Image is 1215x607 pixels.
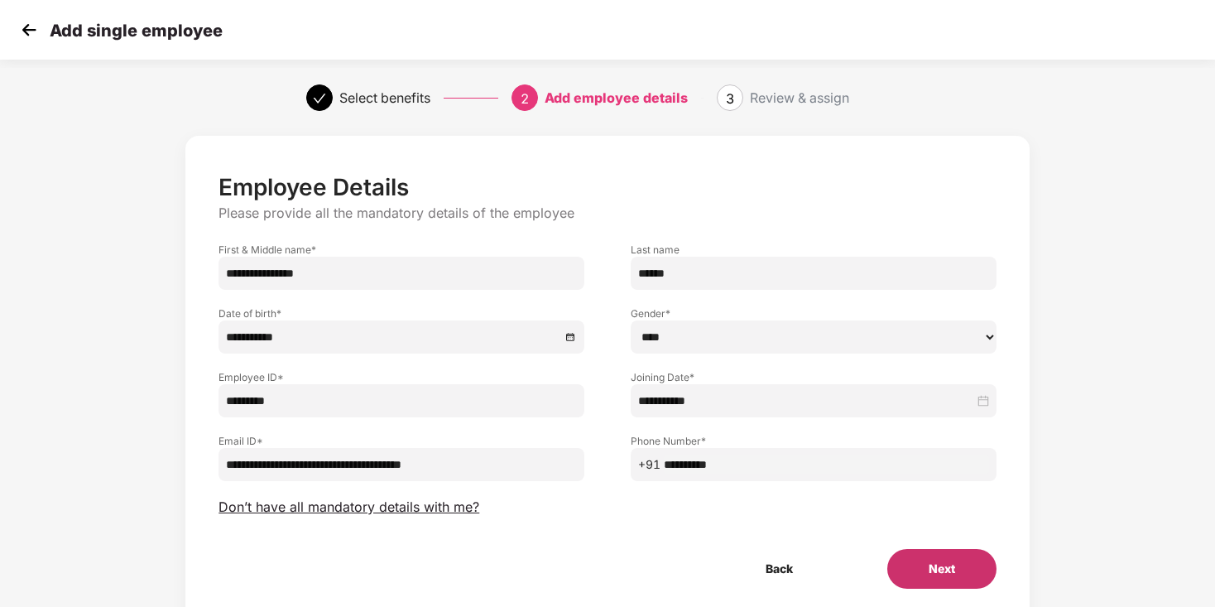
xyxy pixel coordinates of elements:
div: Select benefits [339,84,430,111]
label: Date of birth [219,306,584,320]
span: 2 [521,90,529,107]
label: Employee ID [219,370,584,384]
label: First & Middle name [219,243,584,257]
span: check [313,92,326,105]
label: Last name [631,243,996,257]
span: +91 [638,455,660,474]
button: Next [887,549,996,589]
div: Add employee details [545,84,688,111]
label: Gender [631,306,996,320]
label: Phone Number [631,434,996,448]
p: Employee Details [219,173,996,201]
img: svg+xml;base64,PHN2ZyB4bWxucz0iaHR0cDovL3d3dy53My5vcmcvMjAwMC9zdmciIHdpZHRoPSIzMCIgaGVpZ2h0PSIzMC... [17,17,41,42]
p: Please provide all the mandatory details of the employee [219,205,996,222]
label: Email ID [219,434,584,448]
p: Add single employee [50,21,223,41]
label: Joining Date [631,370,996,384]
button: Back [724,549,834,589]
span: 3 [726,90,734,107]
span: Don’t have all mandatory details with me? [219,499,479,516]
div: Review & assign [750,84,849,111]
